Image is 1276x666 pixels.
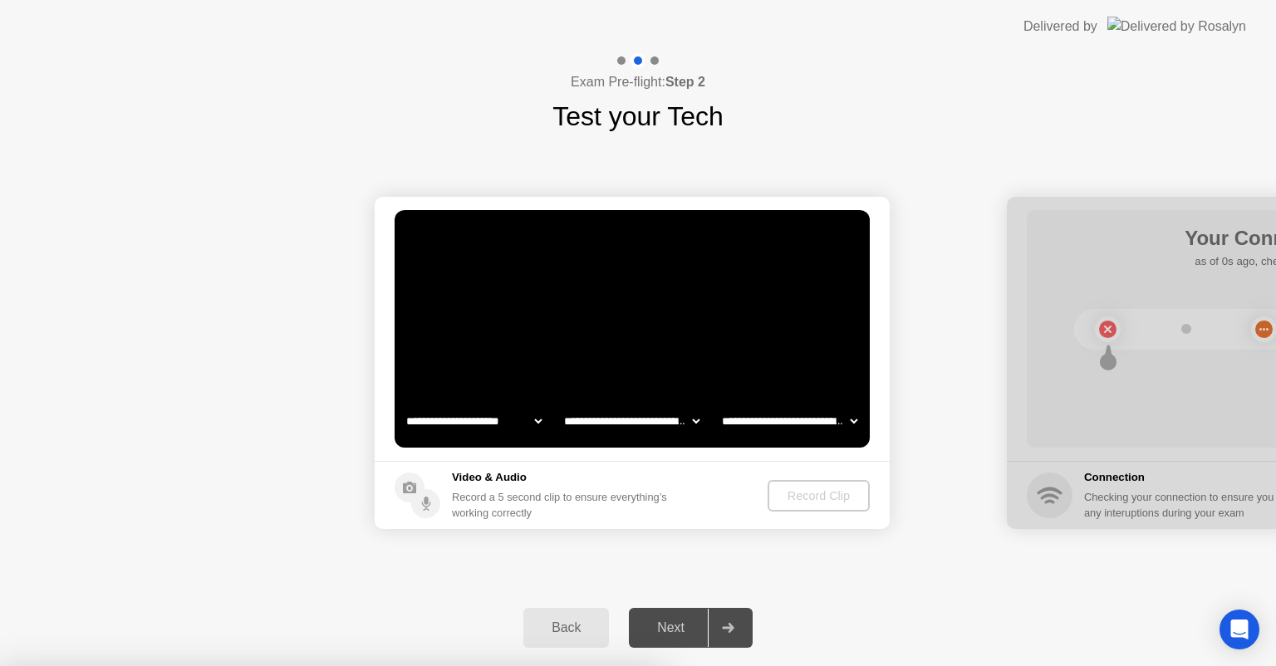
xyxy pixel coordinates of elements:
img: Delivered by Rosalyn [1107,17,1246,36]
div: Delivered by [1023,17,1097,37]
select: Available microphones [719,404,861,438]
h5: Video & Audio [452,469,674,486]
h4: Exam Pre-flight: [571,72,705,92]
select: Available speakers [561,404,703,438]
div: Back [528,620,604,635]
b: Step 2 [665,75,705,89]
div: Record a 5 second clip to ensure everything’s working correctly [452,489,674,521]
h1: Test your Tech [552,96,724,136]
div: Record Clip [774,489,863,502]
div: Next [634,620,708,635]
select: Available cameras [403,404,545,438]
div: Open Intercom Messenger [1220,610,1259,649]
